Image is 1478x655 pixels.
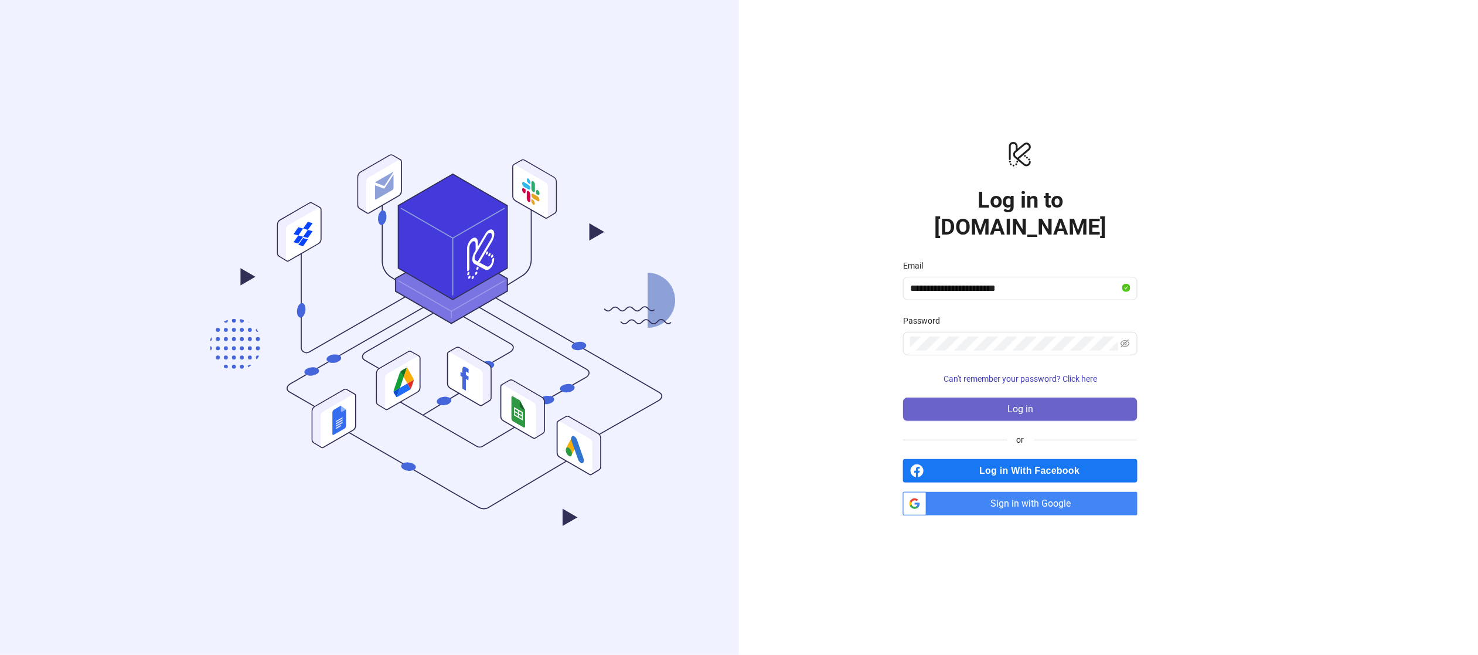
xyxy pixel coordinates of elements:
[910,337,1118,351] input: Password
[903,492,1138,515] a: Sign in with Google
[929,459,1138,483] span: Log in With Facebook
[903,398,1138,421] button: Log in
[903,459,1138,483] a: Log in With Facebook
[1007,404,1033,415] span: Log in
[903,374,1138,384] a: Can't remember your password? Click here
[903,259,931,272] label: Email
[903,369,1138,388] button: Can't remember your password? Click here
[931,492,1138,515] span: Sign in with Google
[1121,339,1130,348] span: eye-invisible
[903,314,948,327] label: Password
[1007,433,1034,446] span: or
[903,186,1138,240] h1: Log in to [DOMAIN_NAME]
[910,281,1120,296] input: Email
[944,374,1097,384] span: Can't remember your password? Click here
